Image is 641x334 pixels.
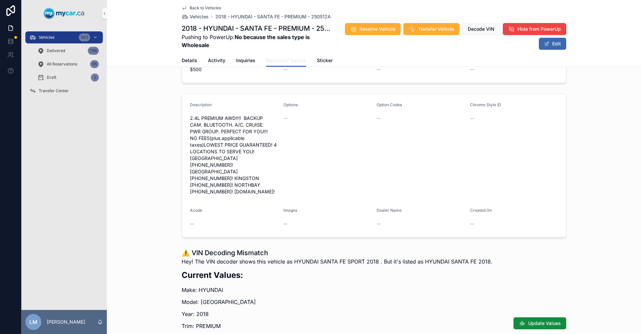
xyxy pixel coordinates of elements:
h1: 2018 - HYUNDAI - SANTA FE - PREMIUM - 250512A [182,24,331,33]
strong: No because the sales type is Wholesale [182,34,310,48]
span: Back to Vehicles [190,5,221,11]
span: Acode [190,208,202,213]
button: Transfer Vehicle [403,23,459,35]
div: 798 [88,47,99,55]
span: -- [470,66,474,73]
a: Details [182,54,197,68]
span: -- [283,115,287,122]
span: Vehicles [190,13,209,20]
span: -- [283,220,287,227]
span: LM [29,318,37,326]
span: Draft [47,75,56,80]
a: Delivered798 [33,45,103,57]
div: scrollable content [21,27,107,106]
span: $500 [190,66,278,73]
span: Activity [208,57,225,64]
p: [PERSON_NAME] [47,319,85,325]
a: Activity [208,54,225,68]
div: 2 [91,73,99,81]
span: -- [377,220,381,227]
span: -- [377,115,381,122]
a: Vehicles [182,13,209,20]
a: All Reservations65 [33,58,103,70]
span: -- [470,115,474,122]
a: Back to Vehicles [182,5,221,11]
span: Options [283,102,298,107]
a: Additional Details [266,54,306,67]
span: Hide from PowerUp [517,26,561,32]
span: Images [283,208,297,213]
span: Inquiries [236,57,255,64]
p: Model: [GEOGRAPHIC_DATA] [182,298,492,306]
span: Pushing to PowerUp: [182,33,331,49]
h1: ⚠️ VIN Decoding Mismatch [182,248,492,258]
span: Sticker [317,57,333,64]
span: Description [190,102,212,107]
a: Sticker [317,54,333,68]
span: Additional Details [266,57,306,64]
a: Inquiries [236,54,255,68]
h2: Current Values: [182,270,492,281]
span: Transfer Vehicle [418,26,454,32]
a: Vehicles343 [25,31,103,43]
span: Chrome Style ID [470,102,501,107]
span: -- [470,220,474,227]
span: Option Codes [377,102,402,107]
span: Transfer Center [39,88,69,94]
span: Dealer Name [377,208,402,213]
button: Hide from PowerUp [503,23,566,35]
p: Hey! The VIN decoder shows this vehicle as HYUNDAI SANTA FE SPORT 2018 . But it's listed as HYUND... [182,258,492,266]
a: Draft2 [33,71,103,83]
button: Decode VIN [462,23,500,35]
p: Make: HYUNDAI [182,286,492,294]
span: -- [190,220,194,227]
span: Update Values [528,320,561,327]
img: App logo [44,8,84,19]
span: Details [182,57,197,64]
span: All Reservations [47,61,77,67]
button: Update Values [513,317,566,329]
button: Reserve Vehicle [345,23,401,35]
p: Year: 2018 [182,310,492,318]
div: 343 [79,33,90,41]
span: Created On [470,208,492,213]
span: -- [377,66,381,73]
span: -- [283,66,287,73]
div: 65 [90,60,99,68]
span: Decode VIN [468,26,494,32]
span: Reserve Vehicle [360,26,395,32]
p: Trim: PREMIUM [182,322,492,330]
a: 2018 - HYUNDAI - SANTA FE - PREMIUM - 250512A [215,13,331,20]
span: 2.4L PREMIUM AWD!!!! BACKUP CAM. BLUETOOTH. A/C. CRUISE. PWR GROUP. PERFECT FOR YOU!!! NO FEES(pl... [190,115,278,195]
a: Transfer Center [25,85,103,97]
button: Edit [539,38,566,50]
span: Vehicles [39,35,54,40]
span: Delivered [47,48,65,53]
